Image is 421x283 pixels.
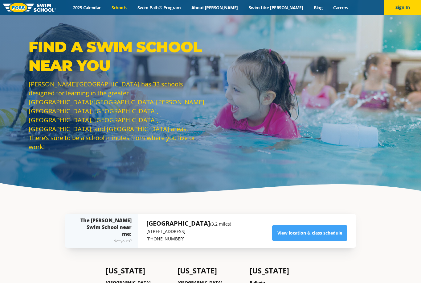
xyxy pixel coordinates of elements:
[178,266,243,275] h4: [US_STATE]
[250,266,315,275] h4: [US_STATE]
[186,5,243,10] a: About [PERSON_NAME]
[243,5,309,10] a: Swim Like [PERSON_NAME]
[146,228,231,235] p: [STREET_ADDRESS]
[272,225,347,241] a: View location & class schedule
[106,5,132,10] a: Schools
[146,219,231,228] h5: [GEOGRAPHIC_DATA]
[29,80,207,151] p: [PERSON_NAME][GEOGRAPHIC_DATA] has 33 schools designed for learning in the greater [GEOGRAPHIC_DA...
[210,221,231,227] small: (3.2 miles)
[328,5,354,10] a: Careers
[77,237,132,245] div: Not yours?
[132,5,186,10] a: Swim Path® Program
[29,38,207,75] p: Find a Swim School Near You
[309,5,328,10] a: Blog
[106,266,171,275] h4: [US_STATE]
[3,3,56,12] img: FOSS Swim School Logo
[146,235,231,243] p: [PHONE_NUMBER]
[77,217,132,245] div: The [PERSON_NAME] Swim School near me:
[67,5,106,10] a: 2025 Calendar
